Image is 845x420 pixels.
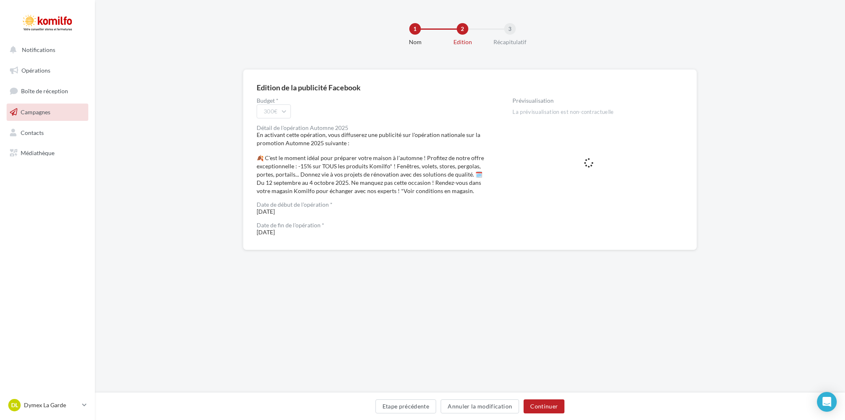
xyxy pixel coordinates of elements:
[21,109,50,116] span: Campagnes
[257,154,486,195] div: 🍂 C'est le moment idéal pour préparer votre maison à l'automne ! Profitez de notre offre exceptio...
[409,23,421,35] div: 1
[375,399,437,413] button: Etape précédente
[436,38,489,46] div: Edition
[257,84,361,91] div: Edition de la publicité Facebook
[524,399,564,413] button: Continuer
[5,62,90,79] a: Opérations
[24,401,79,409] p: Dymex La Garde
[5,41,87,59] button: Notifications
[21,67,50,74] span: Opérations
[21,87,68,94] span: Boîte de réception
[5,124,90,142] a: Contacts
[484,38,536,46] div: Récapitulatif
[21,149,54,156] span: Médiathèque
[11,401,18,409] span: DL
[257,202,486,208] div: Date de début de l'opération *
[7,397,88,413] a: DL Dymex La Garde
[257,222,486,228] div: Date de fin de l'opération *
[817,392,837,412] div: Open Intercom Messenger
[457,23,468,35] div: 2
[512,98,683,104] div: Prévisualisation
[5,144,90,162] a: Médiathèque
[22,46,55,53] span: Notifications
[257,202,486,215] span: [DATE]
[257,98,486,104] label: Budget *
[504,23,516,35] div: 3
[5,82,90,100] a: Boîte de réception
[5,104,90,121] a: Campagnes
[257,125,486,131] div: Détail de l'opération Automne 2025
[441,399,519,413] button: Annuler la modification
[257,131,486,147] div: En activant cette opération, vous diffuserez une publicité sur l'opération nationale sur la promo...
[389,38,441,46] div: Nom
[257,222,486,236] span: [DATE]
[21,129,44,136] span: Contacts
